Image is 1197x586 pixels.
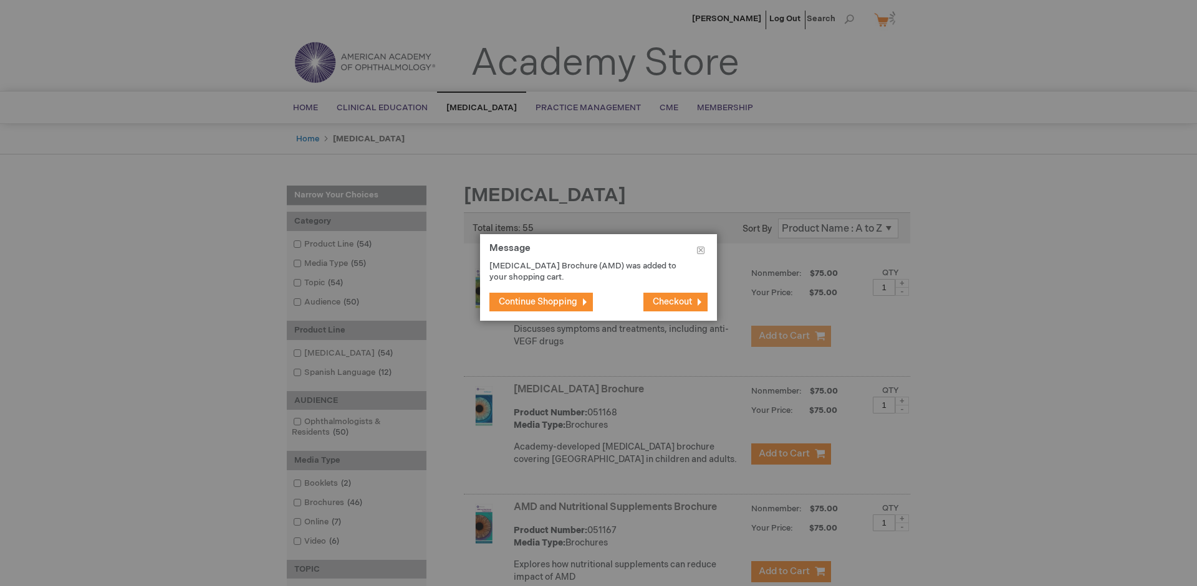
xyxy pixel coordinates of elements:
[489,293,593,311] button: Continue Shopping
[643,293,708,311] button: Checkout
[489,243,708,260] h1: Message
[499,296,577,307] span: Continue Shopping
[653,296,692,307] span: Checkout
[489,260,689,283] p: [MEDICAL_DATA] Brochure (AMD) was added to your shopping cart.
